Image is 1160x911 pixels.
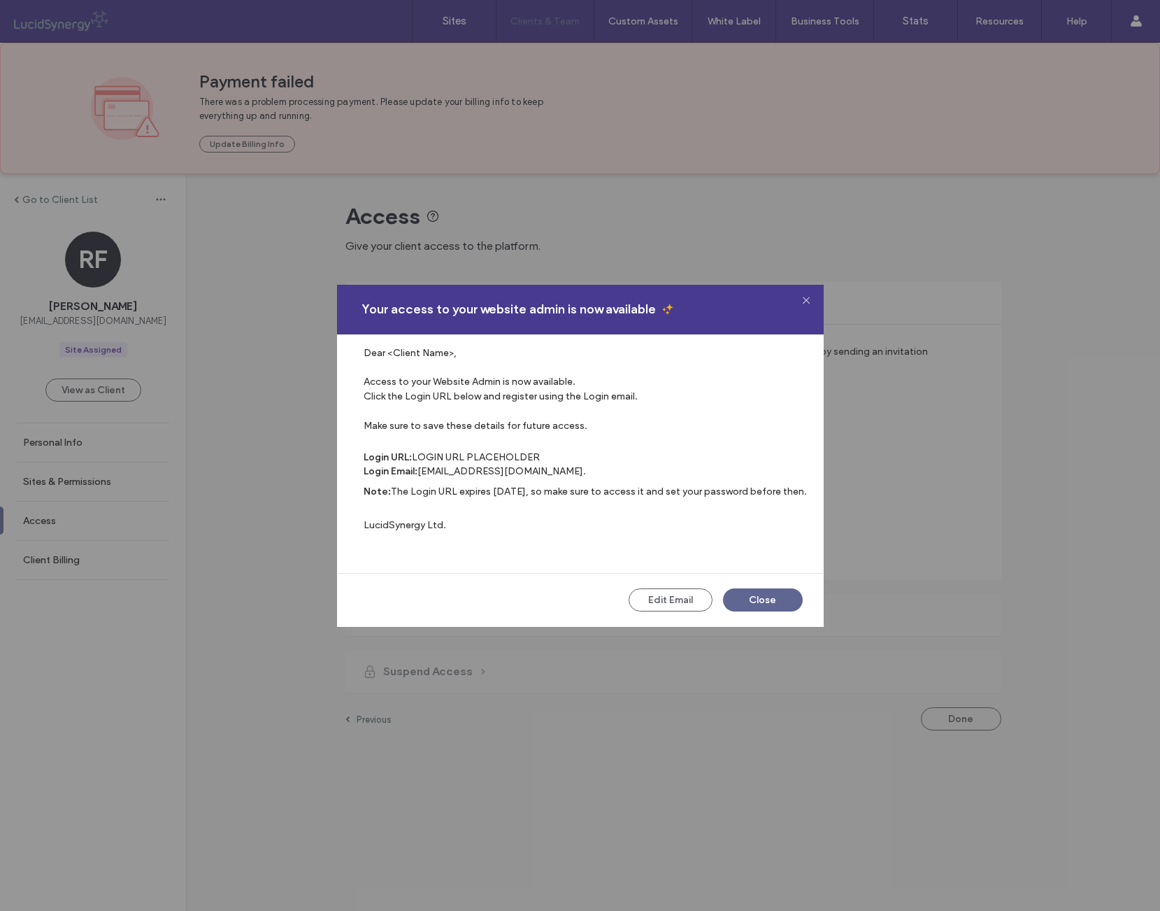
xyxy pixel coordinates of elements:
[364,465,417,477] label: Login Email:
[364,347,810,359] label: Dear <Client Name>,
[364,451,412,463] label: Login URL:
[412,451,540,463] label: LOGIN URL PLACEHOLDER
[32,10,61,22] span: Help
[417,465,586,477] label: [EMAIL_ADDRESS][DOMAIN_NAME].
[391,486,807,497] label: The Login URL expires [DATE], so make sure to access it and set your password before then.
[723,588,803,612] button: Close
[364,486,391,497] label: Note:
[629,588,713,612] button: Edit Email
[364,374,810,433] label: Access to your Website Admin is now available. Click the Login URL below and register using the L...
[364,498,810,551] label: LucidSynergy Ltd.
[361,302,656,317] label: Your access to your website admin is now available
